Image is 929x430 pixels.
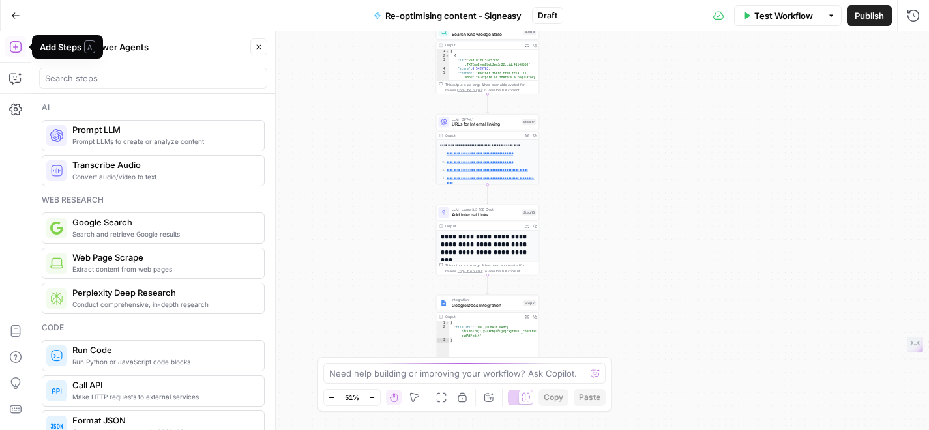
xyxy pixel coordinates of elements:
g: Edge from step_15 to step_7 [486,275,488,294]
span: Copy the output [457,88,482,92]
span: Toggle code folding, rows 1 through 7 [445,50,449,54]
span: Integration [452,297,521,302]
span: Web Page Scrape [72,251,254,264]
div: 1 [436,321,449,326]
div: Step 17 [522,119,536,125]
span: Toggle code folding, rows 2 through 6 [445,54,449,59]
span: Draft [538,10,557,21]
div: 3 [436,58,449,66]
span: Transcribe Audio [72,158,254,171]
button: Steps [39,36,78,57]
button: Test Workflow [734,5,821,26]
span: URLs for Internal linking [452,121,520,128]
span: Search and retrieve Google results [72,229,254,239]
span: Copy [544,392,563,403]
button: Paste [574,389,606,406]
div: Step 8 [523,29,536,35]
div: Code [42,322,265,334]
span: Publish [855,9,884,22]
div: IntegrationGoogle Docs IntegrationStep 7Output{ "file_url":"[URL][DOMAIN_NAME] /d/1mp12NjTTyZCX6K... [436,295,539,365]
div: 3 [436,338,449,343]
span: Google Docs Integration [452,302,521,308]
span: LLM · Llama 3.3 70B Chat [452,207,520,212]
span: Prompt LLMs to create or analyze content [72,136,254,147]
div: Step 7 [523,300,536,306]
div: This output is too large & has been abbreviated for review. to view the full content. [445,263,537,273]
div: 4 [436,67,449,72]
g: Edge from step_8 to step_17 [486,94,488,113]
div: 1 [436,50,449,54]
div: Output [445,133,521,138]
span: Paste [579,392,600,403]
span: Extract content from web pages [72,264,254,274]
g: Edge from step_17 to step_15 [486,184,488,204]
span: Toggle code folding, rows 1 through 3 [445,321,449,326]
span: Make HTTP requests to external services [72,392,254,402]
button: Re-optimising content - Signeasy [366,5,529,26]
span: Copy the output [457,268,482,272]
div: Output [445,314,521,319]
div: This output is too large & has been abbreviated for review. to view the full content. [445,82,537,93]
span: 51% [345,392,359,403]
span: Format JSON [72,414,254,427]
span: Call API [72,379,254,392]
span: Run Code [72,343,254,356]
img: Instagram%20post%20-%201%201.png [440,300,447,306]
div: 2 [436,325,449,338]
button: Publish [847,5,892,26]
div: Output [445,223,521,229]
button: Power Agents [83,36,156,57]
span: Convert audio/video to text [72,171,254,182]
span: Google Search [72,216,254,229]
button: Copy [538,389,568,406]
div: Output [445,42,521,48]
span: Run Python or JavaScript code blocks [72,356,254,367]
span: Perplexity Deep Research [72,286,254,299]
span: Conduct comprehensive, in-depth research [72,299,254,309]
span: LLM · GPT-4.1 [452,117,520,122]
span: Add Internal Links [452,212,520,218]
span: Search Knowledge Base [452,31,521,37]
span: Test Workflow [754,9,813,22]
input: Search steps [45,72,261,85]
div: 2 [436,54,449,59]
div: Search Knowledge BaseStep 8Output[ { "id":"vsdid:3915145:rid :TXTEmwEyoAEUebJwmJn22:cid:41148568"... [436,23,539,94]
span: Re-optimising content - Signeasy [385,9,522,22]
span: Prompt LLM [72,123,254,136]
div: Step 15 [522,210,536,216]
div: Web research [42,194,265,206]
div: Ai [42,102,265,113]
